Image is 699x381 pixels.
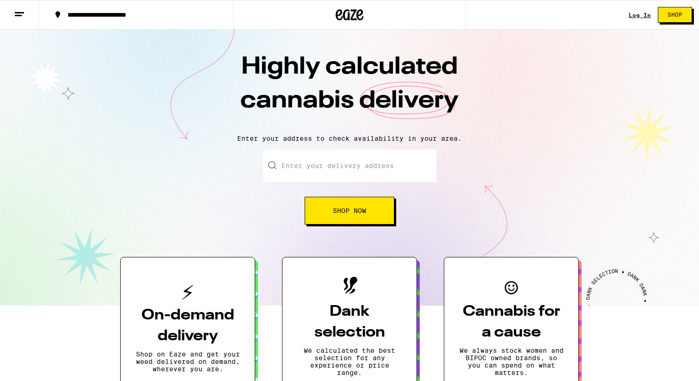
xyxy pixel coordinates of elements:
p: Shop on Eaze and get your weed delivered on demand, wherever you are. [135,350,240,373]
span: Shop [668,12,682,18]
h3: Cannabis for a cause [459,301,564,343]
span: Shop Now [333,207,366,214]
input: Enter your delivery address [263,150,436,182]
a: Shop [651,7,699,23]
h1: Highly calculated cannabis delivery [188,50,511,127]
p: Enter your address to check availability in your area. [9,135,690,142]
button: Shop [658,7,692,23]
button: Shop Now [305,197,394,225]
p: We always stock women and BIPOC owned brands, so you can spend on what matters. [459,347,564,376]
h3: On-demand delivery [135,305,240,347]
h3: Dank selection [297,301,402,343]
p: We calculated the best selection for any experience or price range. [297,347,402,376]
a: Log In [629,12,651,18]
